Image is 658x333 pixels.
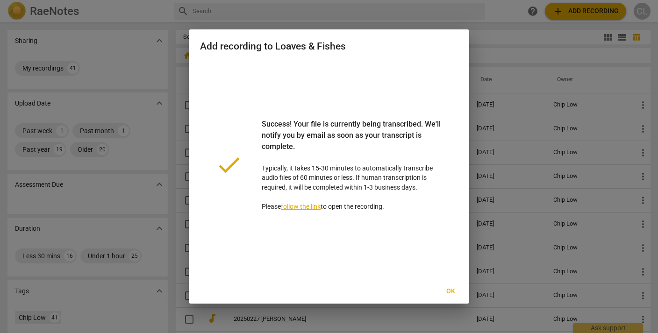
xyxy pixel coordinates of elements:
[215,151,243,179] span: done
[200,41,458,52] h2: Add recording to Loaves & Fishes
[443,287,458,296] span: Ok
[436,283,465,300] button: Ok
[262,119,443,212] p: Typically, it takes 15-30 minutes to automatically transcribe audio files of 60 minutes or less. ...
[281,203,321,210] a: follow the link
[262,119,443,163] div: Success! Your file is currently being transcribed. We'll notify you by email as soon as your tran...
